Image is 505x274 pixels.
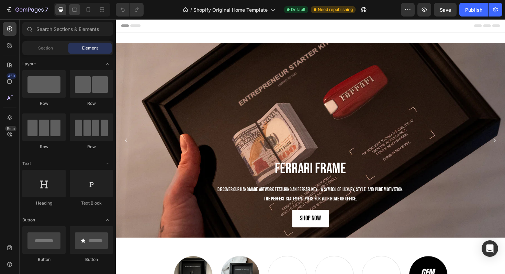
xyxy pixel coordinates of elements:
div: Heading [22,200,66,206]
p: Discover our handMADE artwork featuring an Ferrari key – a symbol of luxury, style, and pure moti... [1,176,412,196]
div: 450 [7,73,16,79]
span: Toggle open [102,58,113,69]
span: Button [22,217,35,223]
span: Text [22,161,31,167]
span: Toggle open [102,158,113,169]
button: Publish [459,3,488,17]
button: 7 [3,3,51,17]
span: Shopify Original Home Template [193,6,268,13]
div: Publish [465,6,482,13]
div: Undo/Redo [116,3,144,17]
span: Default [291,7,305,13]
div: Button [70,256,113,263]
span: Section [38,45,53,51]
p: 7 [45,6,48,14]
div: Row [22,100,66,107]
span: Save [440,7,451,13]
span: Toggle open [102,215,113,226]
iframe: Design area [116,19,505,274]
input: Search Sections & Elements [22,22,113,36]
div: Open Intercom Messenger [482,240,498,257]
span: Layout [22,61,36,67]
button: Carousel Next Arrow [396,123,407,134]
p: Shop NOw [195,205,217,218]
div: Text Block [70,200,113,206]
span: Element [82,45,98,51]
span: Need republishing [318,7,353,13]
div: Row [70,144,113,150]
button: <p>Shop NOw</p> [187,202,226,220]
span: / [190,6,192,13]
button: Save [434,3,457,17]
div: Button [22,256,66,263]
div: Row [70,100,113,107]
div: Beta [5,126,16,131]
div: Row [22,144,66,150]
